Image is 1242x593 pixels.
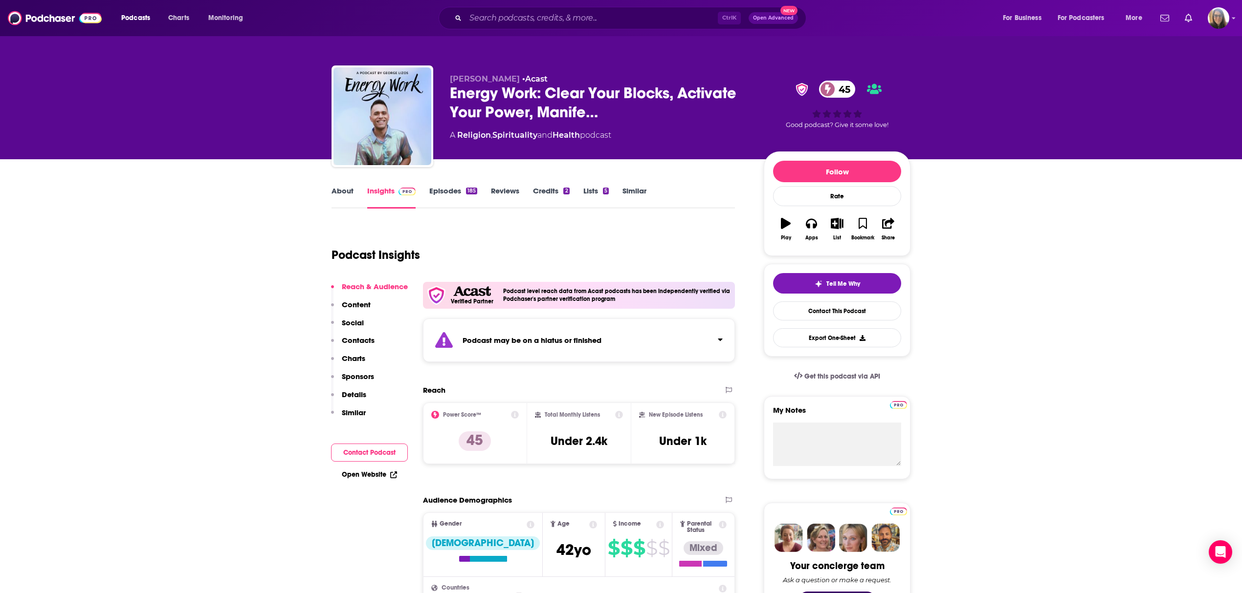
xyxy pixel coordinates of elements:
img: Jon Profile [871,524,900,552]
a: Religion [457,130,491,140]
span: , [491,130,492,140]
span: 45 [829,81,855,98]
img: Energy Work: Clear Your Blocks, Activate Your Power, Manifest Your Dream Life [333,67,431,165]
a: Credits2 [533,186,569,209]
p: Content [342,300,371,309]
p: Charts [342,354,365,363]
span: For Business [1003,11,1042,25]
img: User Profile [1208,7,1229,29]
button: open menu [996,10,1054,26]
h3: Under 2.4k [551,434,607,448]
a: InsightsPodchaser Pro [367,186,416,209]
span: New [780,6,798,15]
div: Search podcasts, credits, & more... [448,7,816,29]
img: Sydney Profile [775,524,803,552]
span: Get this podcast via API [804,372,880,381]
button: Reach & Audience [331,282,408,300]
p: Contacts [342,336,375,345]
img: Podchaser - Follow, Share and Rate Podcasts [8,9,102,27]
button: Details [331,390,366,408]
img: Acast [453,286,490,296]
span: • [522,74,548,84]
span: $ [646,540,657,556]
button: Similar [331,408,366,426]
div: [DEMOGRAPHIC_DATA] [426,536,540,550]
button: Open AdvancedNew [749,12,798,24]
img: tell me why sparkle [815,280,822,288]
span: 42 yo [556,540,591,559]
h2: Total Monthly Listens [545,411,600,418]
div: Bookmark [851,235,874,241]
p: Details [342,390,366,399]
span: Podcasts [121,11,150,25]
div: Open Intercom Messenger [1209,540,1232,564]
span: Gender [440,521,462,527]
a: Charts [162,10,195,26]
span: $ [633,540,645,556]
a: Episodes185 [429,186,477,209]
span: Monitoring [208,11,243,25]
span: Ctrl K [718,12,741,24]
span: $ [608,540,620,556]
div: 2 [563,188,569,194]
div: Rate [773,186,901,206]
button: tell me why sparkleTell Me Why [773,273,901,294]
button: Sponsors [331,372,374,390]
img: Podchaser Pro [399,188,416,195]
button: Export One-Sheet [773,328,901,347]
a: 45 [819,81,855,98]
p: Reach & Audience [342,282,408,291]
div: Share [882,235,895,241]
p: Social [342,318,364,327]
a: Contact This Podcast [773,301,901,320]
a: Lists5 [583,186,609,209]
button: open menu [1051,10,1119,26]
button: open menu [1119,10,1154,26]
button: Bookmark [850,212,875,247]
span: $ [621,540,632,556]
a: Similar [622,186,646,209]
a: Pro website [890,400,907,409]
div: Your concierge team [790,560,885,572]
p: Sponsors [342,372,374,381]
h1: Podcast Insights [332,248,420,262]
img: Podchaser Pro [890,401,907,409]
span: Open Advanced [753,16,794,21]
span: Logged in as akolesnik [1208,7,1229,29]
h2: Power Score™ [443,411,481,418]
span: For Podcasters [1058,11,1105,25]
a: About [332,186,354,209]
span: Age [557,521,570,527]
img: verfied icon [427,286,446,305]
a: Spirituality [492,130,537,140]
span: Charts [168,11,189,25]
input: Search podcasts, credits, & more... [466,10,718,26]
label: My Notes [773,405,901,423]
div: List [833,235,841,241]
h4: Podcast level reach data from Acast podcasts has been independently verified via Podchaser's part... [503,288,731,302]
button: List [824,212,850,247]
span: Tell Me Why [826,280,860,288]
span: [PERSON_NAME] [450,74,520,84]
button: Social [331,318,364,336]
h2: New Episode Listens [649,411,703,418]
button: Charts [331,354,365,372]
h3: Under 1k [659,434,707,448]
button: Apps [798,212,824,247]
span: Good podcast? Give it some love! [786,121,888,128]
button: Follow [773,161,901,182]
p: 45 [459,431,491,451]
h5: Verified Partner [451,298,493,304]
p: Similar [342,408,366,417]
span: Income [619,521,641,527]
button: Content [331,300,371,318]
span: Parental Status [687,521,717,533]
a: Health [553,130,580,140]
div: Play [781,235,791,241]
a: Acast [525,74,548,84]
h2: Audience Demographics [423,495,512,505]
a: Pro website [890,506,907,515]
div: Apps [805,235,818,241]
